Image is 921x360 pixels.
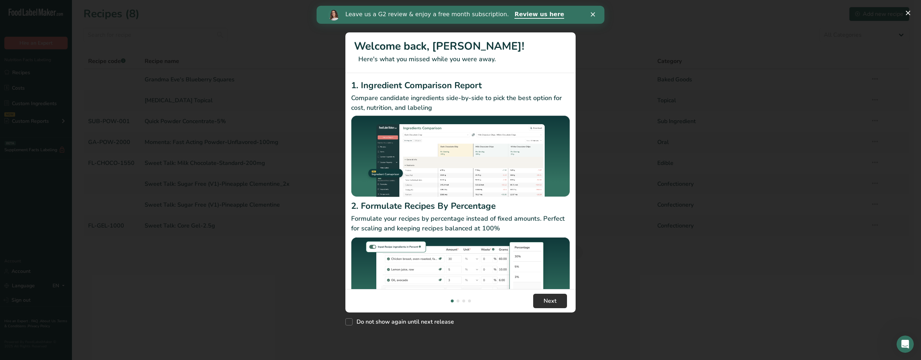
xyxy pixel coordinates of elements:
[544,297,557,305] span: Next
[351,236,570,323] img: Formulate Recipes By Percentage
[351,79,570,92] h2: 1. Ingredient Comparison Report
[897,336,914,353] iframe: Intercom live chat
[351,214,570,233] p: Formulate your recipes by percentage instead of fixed amounts. Perfect for scaling and keeping re...
[351,116,570,197] img: Ingredient Comparison Report
[351,199,570,212] h2: 2. Formulate Recipes By Percentage
[351,93,570,113] p: Compare candidate ingredients side-by-side to pick the best option for cost, nutrition, and labeling
[533,294,567,308] button: Next
[354,38,567,54] h1: Welcome back, [PERSON_NAME]!
[317,6,604,24] iframe: Intercom live chat banner
[354,54,567,64] p: Here's what you missed while you were away.
[353,318,454,325] span: Do not show again until next release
